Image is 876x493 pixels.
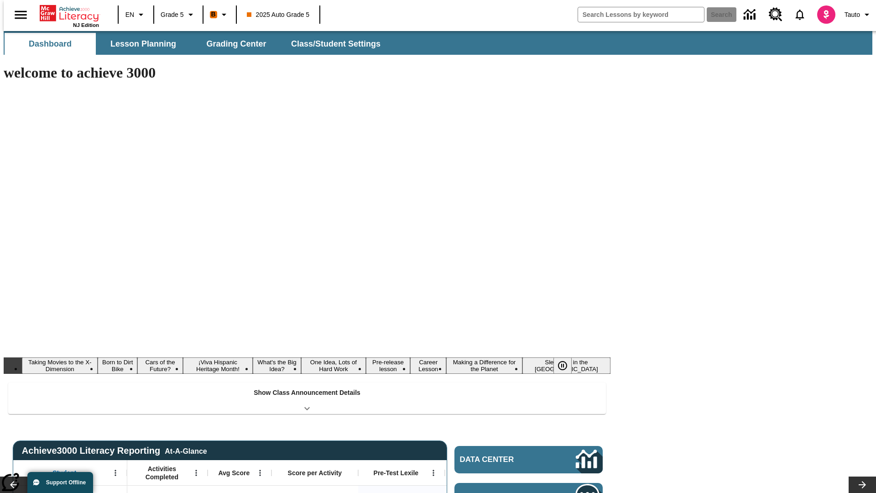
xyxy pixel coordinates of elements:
[247,10,310,20] span: 2025 Auto Grade 5
[121,6,151,23] button: Language: EN, Select a language
[46,479,86,486] span: Support Offline
[98,33,189,55] button: Lesson Planning
[211,9,216,20] span: B
[137,357,183,374] button: Slide 3 Cars of the Future?
[40,3,99,28] div: Home
[7,1,34,28] button: Open side menu
[5,33,96,55] button: Dashboard
[125,10,134,20] span: EN
[73,22,99,28] span: NJ Edition
[254,388,360,398] p: Show Class Announcement Details
[841,6,876,23] button: Profile/Settings
[52,469,76,477] span: Student
[578,7,704,22] input: search field
[553,357,572,374] button: Pause
[284,33,388,55] button: Class/Student Settings
[4,31,872,55] div: SubNavbar
[410,357,446,374] button: Slide 8 Career Lesson
[22,446,207,456] span: Achieve3000 Literacy Reporting
[817,5,835,24] img: avatar image
[446,357,522,374] button: Slide 9 Making a Difference for the Planet
[4,64,610,81] h1: welcome to achieve 3000
[845,10,860,20] span: Tauto
[22,357,98,374] button: Slide 1 Taking Movies to the X-Dimension
[132,465,192,481] span: Activities Completed
[460,455,545,464] span: Data Center
[738,2,763,27] a: Data Center
[763,2,788,27] a: Resource Center, Will open in new tab
[218,469,250,477] span: Avg Score
[301,357,366,374] button: Slide 6 One Idea, Lots of Hard Work
[161,10,184,20] span: Grade 5
[427,466,440,480] button: Open Menu
[253,466,267,480] button: Open Menu
[4,33,389,55] div: SubNavbar
[157,6,200,23] button: Grade: Grade 5, Select a grade
[366,357,410,374] button: Slide 7 Pre-release lesson
[98,357,137,374] button: Slide 2 Born to Dirt Bike
[849,477,876,493] button: Lesson carousel, Next
[288,469,342,477] span: Score per Activity
[812,3,841,26] button: Select a new avatar
[788,3,812,26] a: Notifications
[374,469,419,477] span: Pre-Test Lexile
[253,357,301,374] button: Slide 5 What's the Big Idea?
[183,357,253,374] button: Slide 4 ¡Viva Hispanic Heritage Month!
[191,33,282,55] button: Grading Center
[165,446,207,456] div: At-A-Glance
[553,357,581,374] div: Pause
[206,6,233,23] button: Boost Class color is orange. Change class color
[522,357,610,374] button: Slide 10 Sleepless in the Animal Kingdom
[109,466,122,480] button: Open Menu
[8,383,606,414] div: Show Class Announcement Details
[40,4,99,22] a: Home
[189,466,203,480] button: Open Menu
[27,472,93,493] button: Support Offline
[454,446,603,473] a: Data Center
